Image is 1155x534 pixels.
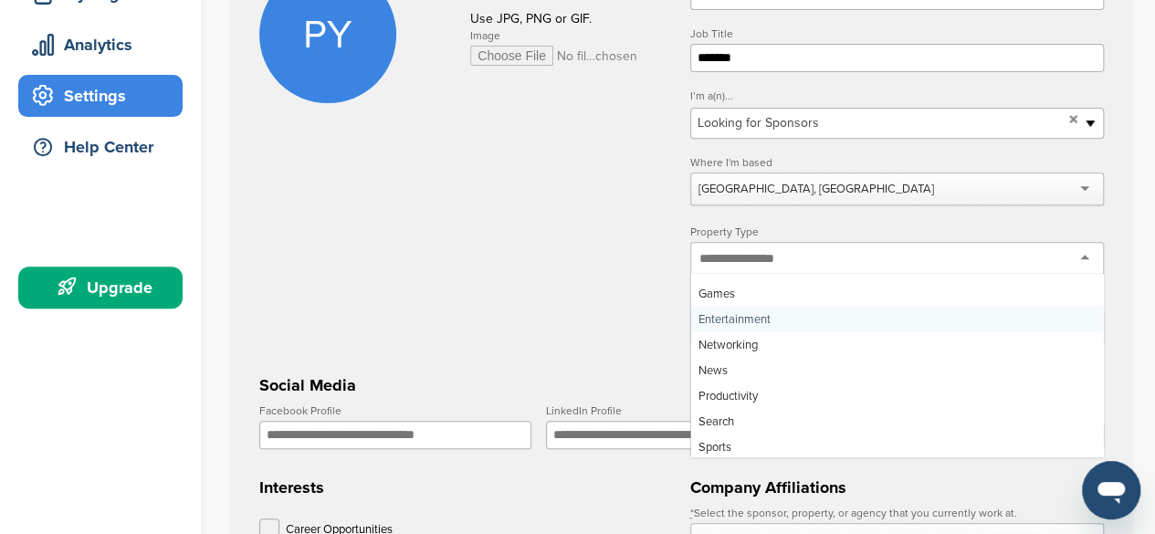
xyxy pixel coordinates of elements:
[470,30,673,41] label: Image
[691,409,1103,435] div: Search
[691,332,1103,358] div: Networking
[690,507,694,519] abbr: required
[691,307,1103,332] div: Entertainment
[18,24,183,66] a: Analytics
[259,372,1104,398] h3: Social Media
[690,226,1104,237] label: Property Type
[470,7,673,30] p: Use JPG, PNG or GIF.
[546,405,818,416] label: LinkedIn Profile
[698,112,1062,134] span: Looking for Sponsors
[691,358,1103,383] div: News
[259,405,531,416] label: Facebook Profile
[18,126,183,168] a: Help Center
[27,79,183,112] div: Settings
[690,90,1104,101] label: I’m a(n)...
[691,281,1103,307] div: Games
[690,508,1104,518] label: Select the sponsor, property, or agency that you currently work at.
[18,75,183,117] a: Settings
[690,28,1104,39] label: Job Title
[259,475,673,500] h3: Interests
[1082,461,1140,519] iframe: Button to launch messaging window
[691,383,1103,409] div: Productivity
[18,267,183,309] a: Upgrade
[27,271,183,304] div: Upgrade
[27,28,183,61] div: Analytics
[690,157,1104,168] label: Where I'm based
[698,181,934,197] div: [GEOGRAPHIC_DATA], [GEOGRAPHIC_DATA]
[691,435,1103,460] div: Sports
[690,475,1104,500] h3: Company Affiliations
[27,131,183,163] div: Help Center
